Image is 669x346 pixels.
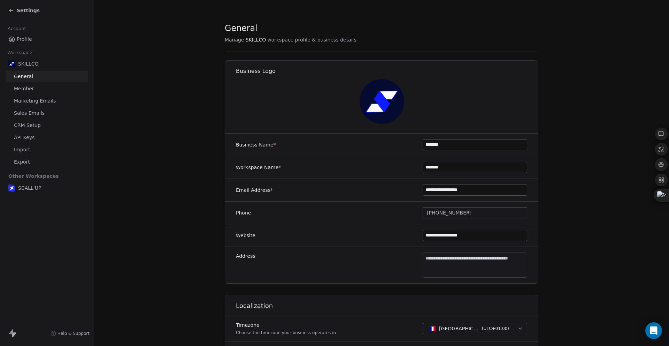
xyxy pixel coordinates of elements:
span: General [14,73,33,80]
span: Workspace [5,47,35,58]
span: Sales Emails [14,110,45,117]
span: Other Workspaces [6,171,62,182]
span: CRM Setup [14,122,41,129]
img: Skillco%20logo%20icon%20(2).png [360,79,404,124]
label: Email Address [236,187,273,194]
div: Open Intercom Messenger [645,322,662,339]
h1: Localization [236,302,539,310]
span: ( UTC+01:00 ) [482,325,509,332]
a: General [6,71,88,82]
a: Sales Emails [6,107,88,119]
a: Help & Support [51,331,90,336]
span: SKILLCO [18,60,39,67]
span: [GEOGRAPHIC_DATA] - CET [439,325,479,332]
label: Timezone [236,322,336,329]
span: Help & Support [57,331,90,336]
span: Manage [225,36,244,43]
label: Website [236,232,255,239]
span: API Keys [14,134,34,141]
span: Marketing Emails [14,97,56,105]
span: SKILLCO [246,36,266,43]
span: Profile [17,36,32,43]
span: workspace profile & business details [267,36,356,43]
span: Settings [17,7,40,14]
span: Import [14,146,30,153]
p: Choose the timezone your business operates in [236,330,336,336]
span: Export [14,158,30,166]
a: Profile [6,33,88,45]
a: Member [6,83,88,95]
h1: Business Logo [236,67,539,75]
a: CRM Setup [6,120,88,131]
span: Account [5,23,29,34]
span: SCALL'UP [18,185,41,191]
a: Import [6,144,88,156]
a: Export [6,156,88,168]
img: Skillco%20logo%20icon%20(2).png [8,60,15,67]
a: API Keys [6,132,88,143]
button: [PHONE_NUMBER] [423,207,527,218]
img: logo%20scall%20up%202%20(3).png [8,185,15,191]
label: Workspace Name [236,164,281,171]
span: General [225,23,257,33]
label: Address [236,253,255,259]
a: Settings [8,7,40,14]
a: Marketing Emails [6,95,88,107]
span: [PHONE_NUMBER] [427,209,471,217]
button: [GEOGRAPHIC_DATA] - CET(UTC+01:00) [423,323,527,334]
label: Phone [236,209,251,216]
label: Business Name [236,141,276,148]
span: Member [14,85,34,92]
